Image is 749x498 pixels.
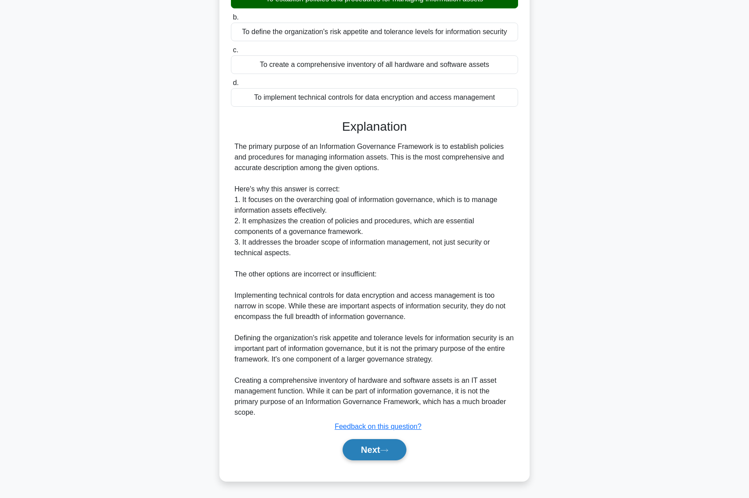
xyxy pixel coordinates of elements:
a: Feedback on this question? [335,423,421,430]
h3: Explanation [236,119,513,134]
div: To create a comprehensive inventory of all hardware and software assets [231,55,518,74]
div: The primary purpose of an Information Governance Framework is to establish policies and procedure... [234,141,515,418]
button: Next [343,439,406,460]
div: To define the organization's risk appetite and tolerance levels for information security [231,23,518,41]
span: d. [233,79,238,86]
div: To implement technical controls for data encryption and access management [231,88,518,107]
span: b. [233,13,238,21]
span: c. [233,46,238,54]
